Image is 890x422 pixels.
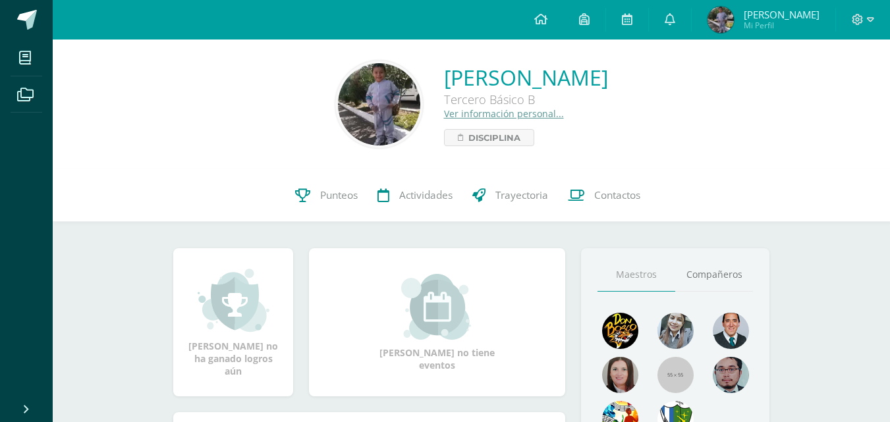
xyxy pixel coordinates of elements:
span: Trayectoria [495,188,548,202]
img: 45bd7986b8947ad7e5894cbc9b781108.png [657,313,694,349]
a: Punteos [285,169,368,222]
div: Tercero Básico B [444,92,608,107]
a: Trayectoria [462,169,558,222]
div: [PERSON_NAME] no tiene eventos [372,274,503,371]
img: d0e54f245e8330cebada5b5b95708334.png [713,357,749,393]
img: event_small.png [401,274,473,340]
a: Ver información personal... [444,107,564,120]
span: Disciplina [468,130,520,145]
a: Contactos [558,169,650,222]
a: Actividades [368,169,462,222]
span: Mi Perfil [744,20,820,31]
img: achievement_small.png [198,267,269,333]
div: [PERSON_NAME] no ha ganado logros aún [186,267,280,377]
img: 55x55 [657,357,694,393]
a: [PERSON_NAME] [444,63,608,92]
a: Maestros [598,258,675,292]
img: c785e6ae7b8a4d0d9cc3590e9e1dc0bd.png [338,63,420,145]
img: eec80b72a0218df6e1b0c014193c2b59.png [713,313,749,349]
img: 67c3d6f6ad1c930a517675cdc903f95f.png [602,357,638,393]
a: Disciplina [444,129,534,146]
span: Punteos [320,188,358,202]
span: Actividades [399,188,453,202]
img: 07ac15f526a8d40e02b55d4bede13cd9.png [708,7,734,33]
span: [PERSON_NAME] [744,8,820,21]
img: 29fc2a48271e3f3676cb2cb292ff2552.png [602,313,638,349]
span: Contactos [594,188,640,202]
a: Compañeros [675,258,753,292]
